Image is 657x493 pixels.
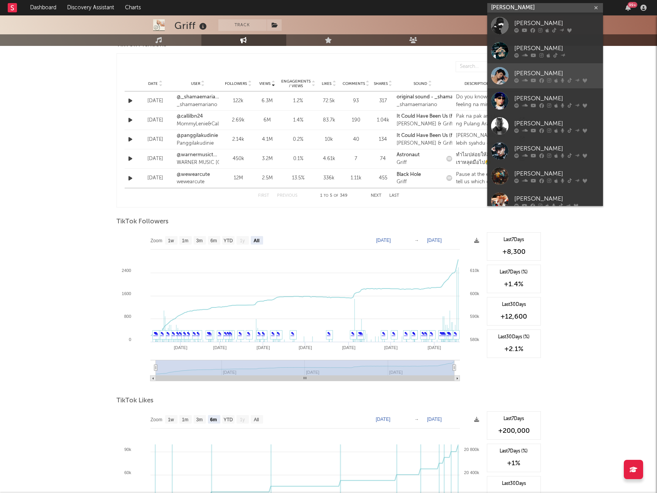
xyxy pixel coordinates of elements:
[491,334,537,341] div: Last 30 Days (%)
[397,113,498,128] a: It Could Have Been Us (feat. Griff) - Acoustic[PERSON_NAME] & Griff
[487,113,603,138] a: [PERSON_NAME]
[177,151,219,159] a: @warnermusicthailand
[456,171,512,186] div: Pause at the end and tell us which one is your favorite!! #againsttheclock @wiffygriffy
[414,238,419,243] text: →
[247,331,250,336] a: ✎
[271,331,275,336] a: ✎
[421,331,425,336] a: ✎
[226,331,230,336] a: ✎
[177,178,219,186] div: wewearcute
[150,417,162,422] text: Zoom
[424,331,427,336] a: ✎
[514,19,599,28] div: [PERSON_NAME]
[487,189,603,214] a: [PERSON_NAME]
[277,331,280,336] a: ✎
[258,136,277,144] div: 4.1M
[253,238,259,243] text: All
[187,331,190,336] a: ✎
[138,174,173,182] div: [DATE]
[150,238,162,243] text: Zoom
[470,337,479,342] text: 580k
[397,132,498,147] a: It Could Have Been Us (feat. Griff) - Acoustic[PERSON_NAME] & Griff
[223,97,254,105] div: 122k
[397,140,498,147] div: [PERSON_NAME] & Griff
[117,396,154,405] span: TikTok Likes
[491,236,537,243] div: Last 7 Days
[196,417,203,422] text: 3m
[223,238,233,243] text: YTD
[491,301,537,308] div: Last 30 Days
[224,331,227,336] a: ✎
[491,415,537,422] div: Last 7 Days
[384,345,397,350] text: [DATE]
[193,331,196,336] a: ✎
[373,97,393,105] div: 317
[404,331,408,336] a: ✎
[439,331,443,336] a: ✎
[138,136,173,144] div: [DATE]
[281,174,316,182] div: 13.5 %
[319,155,339,163] div: 4.61k
[223,155,254,163] div: 450k
[210,238,217,243] text: 6m
[397,171,421,186] a: Black HoleGriff
[343,174,370,182] div: 1.11k
[172,331,175,336] a: ✎
[470,314,479,319] text: 590k
[487,3,603,13] input: Search for artists
[218,331,221,336] a: ✎
[412,331,415,336] a: ✎
[491,344,537,354] div: +2.1 %
[376,417,390,422] text: [DATE]
[456,151,512,166] div: ทำไมปล่อยให้สิ่งดีๆแบบเราหลุดมือไป😢 "Astronaut" เพลงใหม่ล่าสุดจาก @wiffygriffy ศิลปินสาวสุดเก๋จาก...
[487,138,603,164] a: [PERSON_NAME]
[376,238,391,243] text: [DATE]
[414,417,419,422] text: →
[124,470,131,475] text: 60k
[343,81,365,86] span: Comments
[177,93,219,101] a: @_shamaemariano
[382,331,385,336] a: ✎
[210,417,216,422] text: 6m
[174,19,209,32] div: Griff
[427,345,441,350] text: [DATE]
[343,116,370,124] div: 190
[514,144,599,153] div: [PERSON_NAME]
[258,97,277,105] div: 6.3M
[168,238,174,243] text: 1w
[240,417,245,422] text: 1y
[487,63,603,88] a: [PERSON_NAME]
[514,119,599,128] div: [PERSON_NAME]
[487,88,603,113] a: [PERSON_NAME]
[322,81,331,86] span: Likes
[456,113,512,128] div: Pak na pak ang feels ng Pulang Araw with this soundtrack 🎤 @christophermusiccom @wiffygriffy #Pul...
[168,417,174,422] text: 1w
[154,331,157,336] a: ✎
[177,113,219,120] a: @callilbn24
[358,331,361,336] a: ✎
[196,238,203,243] text: 3m
[491,269,537,276] div: Last 7 Days (%)
[319,116,339,124] div: 83.7k
[258,155,277,163] div: 3.2M
[397,101,475,109] div: _shamaemariano
[456,61,533,72] input: Search...
[414,81,427,86] span: Sound
[281,116,316,124] div: 1.4 %
[373,136,393,144] div: 134
[397,178,421,186] div: Griff
[138,116,173,124] div: [DATE]
[470,291,479,296] text: 600k
[223,116,254,124] div: 2.69k
[182,417,188,422] text: 1m
[238,331,242,336] a: ✎
[281,136,316,144] div: 0.2 %
[229,331,232,336] a: ✎
[259,81,270,86] span: Views
[397,95,475,100] strong: original sound - _shamaemariano
[319,174,339,182] div: 336k
[351,331,355,336] a: ✎
[196,331,200,336] a: ✎
[342,345,355,350] text: [DATE]
[491,480,537,487] div: Last 30 Days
